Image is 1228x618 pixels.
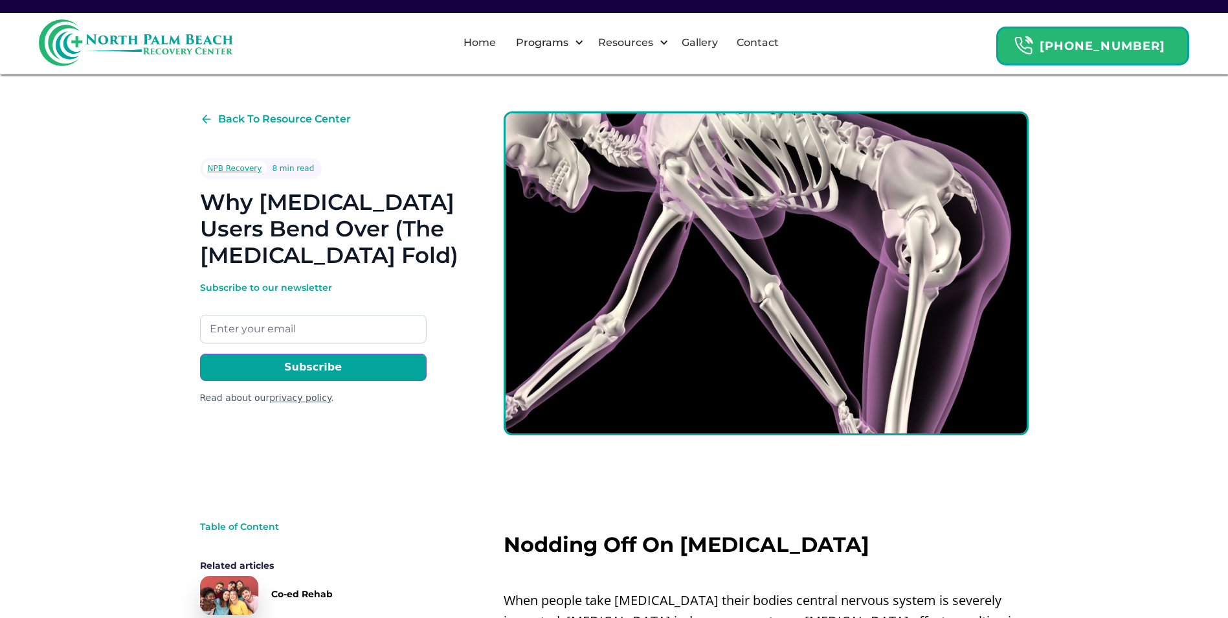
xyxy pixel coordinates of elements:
[200,520,407,533] div: Table of Content
[1014,36,1033,56] img: Header Calendar Icons
[269,393,331,403] a: privacy policy
[200,189,462,268] h1: Why [MEDICAL_DATA] Users Bend Over (The [MEDICAL_DATA] Fold)
[218,111,351,127] div: Back To Resource Center
[200,391,427,405] div: Read about our .
[505,22,587,63] div: Programs
[674,22,726,63] a: Gallery
[729,22,787,63] a: Contact
[200,576,407,615] a: Co-ed Rehab
[272,162,314,175] div: 8 min read
[200,315,427,343] input: Enter your email
[513,35,572,51] div: Programs
[200,111,351,127] a: Back To Resource Center
[203,161,267,176] a: NPB Recovery
[208,162,262,175] div: NPB Recovery
[456,22,504,63] a: Home
[587,22,672,63] div: Resources
[996,20,1189,65] a: Header Calendar Icons[PHONE_NUMBER]
[504,533,1029,556] h2: Nodding Off On [MEDICAL_DATA]
[200,559,407,572] div: Related articles
[200,281,427,294] div: Subscribe to our newsletter
[1040,39,1165,53] strong: [PHONE_NUMBER]
[271,588,333,601] div: Co-ed Rehab
[200,354,427,381] input: Subscribe
[504,563,1029,584] p: ‍
[200,281,427,405] form: Email Form
[595,35,656,51] div: Resources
